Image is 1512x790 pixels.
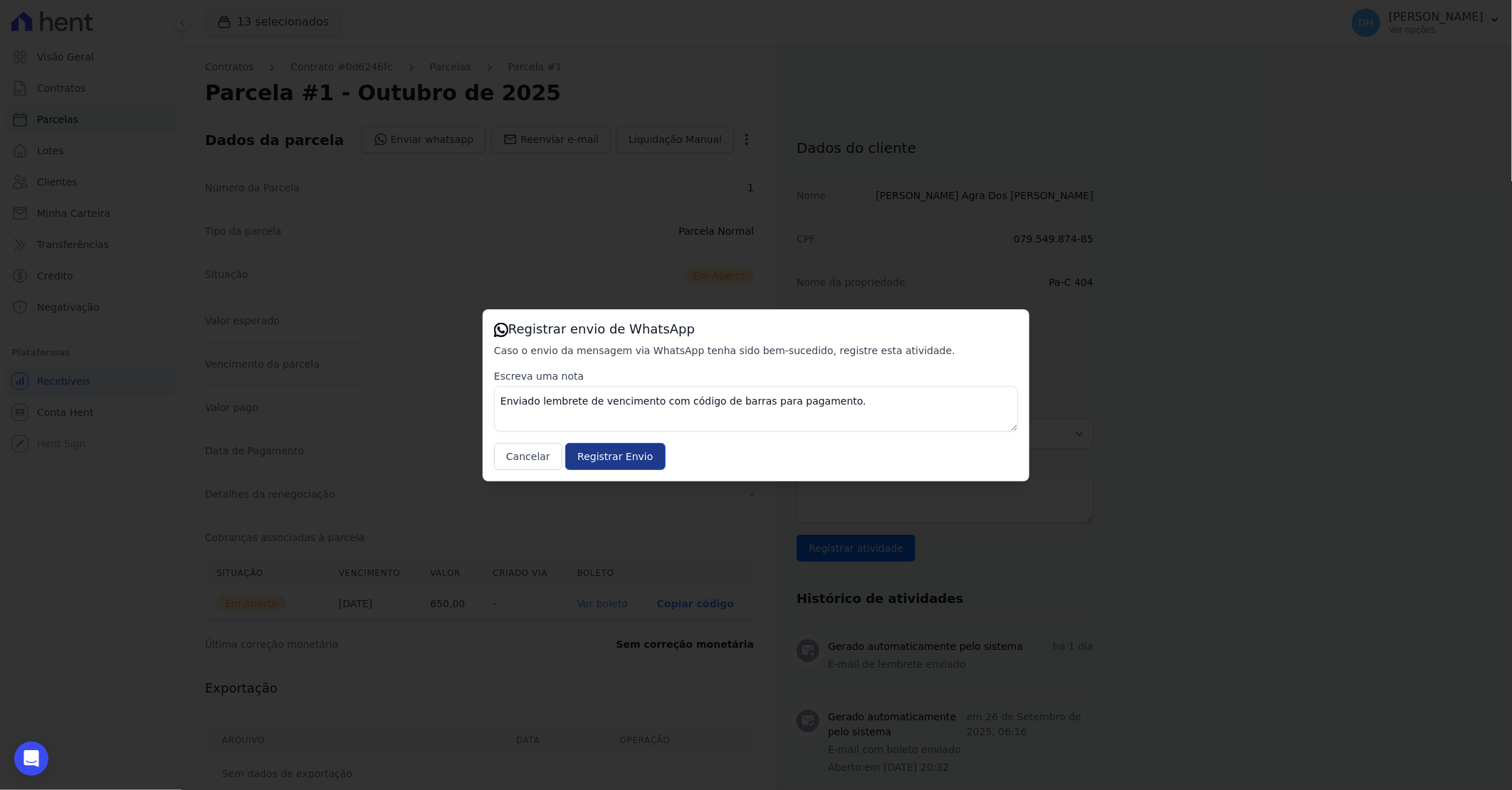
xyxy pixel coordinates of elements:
[14,742,48,776] div: Open Intercom Messenger
[494,321,1018,338] h3: Registrar envio de WhatsApp
[494,443,562,470] button: Cancelar
[494,369,1018,383] label: Escreva uma nota
[494,343,1018,358] p: Caso o envio da mensagem via WhatsApp tenha sido bem-sucedido, registre esta atividade.
[494,386,1018,432] textarea: Enviado lembrete de vencimento com código de barras para pagamento.
[565,443,665,470] input: Registrar Envio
